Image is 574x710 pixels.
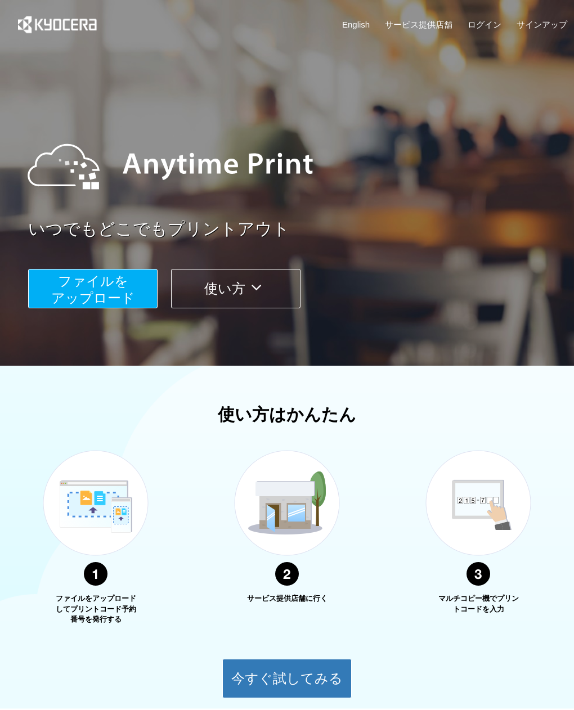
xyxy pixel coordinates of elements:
[28,217,574,241] a: いつでもどこでもプリントアウト
[342,19,370,30] a: English
[51,273,135,305] span: ファイルを ​​アップロード
[53,594,138,625] p: ファイルをアップロードしてプリントコード予約番号を発行する
[517,19,567,30] a: サインアップ
[468,19,501,30] a: ログイン
[245,594,329,604] p: サービス提供店舗に行く
[385,19,452,30] a: サービス提供店舗
[222,659,352,698] button: 今すぐ試してみる
[171,269,301,308] button: 使い方
[28,269,158,308] button: ファイルを​​アップロード
[436,594,521,614] p: マルチコピー機でプリントコードを入力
